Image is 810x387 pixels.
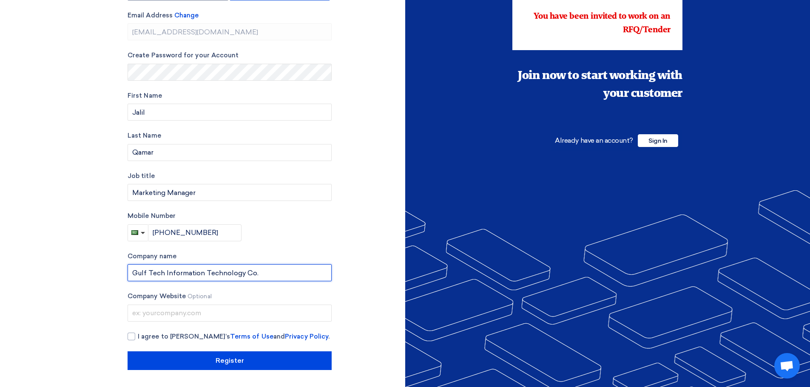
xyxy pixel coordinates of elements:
[128,131,332,141] label: Last Name
[638,136,678,144] a: Sign In
[512,67,682,103] div: Join now to start working with your customer
[138,332,330,342] span: I agree to [PERSON_NAME]’s and .
[128,184,332,201] input: Enter your job title...
[285,333,328,340] a: Privacy Policy
[638,134,678,147] span: Sign In
[534,12,671,34] span: You have been invited to work on an RFQ/Tender
[128,51,332,60] label: Create Password for your Account
[128,351,332,370] input: Register
[188,293,212,299] span: Optional
[128,291,332,301] label: Company Website
[128,91,332,101] label: First Name
[128,104,332,121] input: Enter your first name...
[128,11,332,20] label: Email Address
[174,11,199,19] span: Change
[128,264,332,281] input: Enter your company name...
[230,333,273,340] a: Terms of Use
[128,23,332,40] input: Enter your business email...
[128,251,332,261] label: Company name
[128,171,332,181] label: Job title
[128,305,332,322] input: ex: yourcompany.com
[774,353,800,379] div: دردشة مفتوحة
[148,224,242,241] input: Enter phone number...
[555,136,633,144] span: Already have an account?
[128,211,332,221] label: Mobile Number
[128,144,332,161] input: Last Name...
